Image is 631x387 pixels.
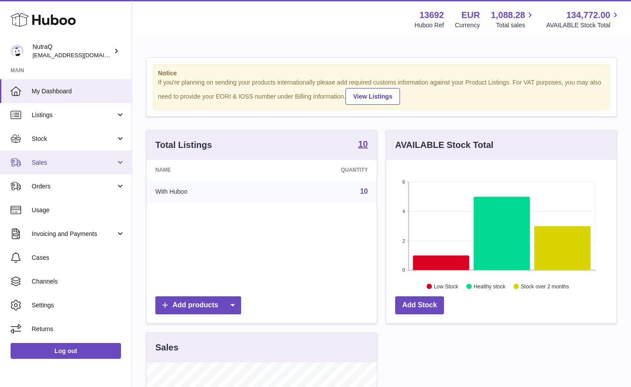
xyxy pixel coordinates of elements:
span: My Dashboard [32,87,125,96]
th: Name [147,160,268,180]
text: Healthy stock [473,283,506,289]
strong: Notice [158,69,605,77]
h3: Sales [155,342,178,354]
div: Huboo Ref [415,21,444,29]
span: Channels [32,277,125,286]
text: Low Stock [434,283,459,289]
text: 4 [402,209,405,214]
a: 10 [358,140,368,150]
text: Stock over 2 months [521,283,569,289]
span: Stock [32,135,116,143]
span: Cases [32,254,125,262]
h3: Total Listings [155,139,212,151]
div: If you're planning on sending your products internationally please add required customs informati... [158,78,605,105]
span: Settings [32,301,125,310]
span: AVAILABLE Stock Total [546,21,620,29]
span: Listings [32,111,116,119]
strong: 10 [358,140,368,148]
a: 10 [360,188,368,195]
a: Add products [155,296,241,314]
a: View Listings [345,88,400,105]
div: Currency [455,21,480,29]
strong: EUR [461,9,480,21]
td: With Huboo [147,180,268,203]
text: 2 [402,238,405,243]
span: Sales [32,158,116,167]
th: Quantity [268,160,377,180]
div: NutraQ [33,43,112,59]
a: Log out [11,343,121,359]
text: 0 [402,267,405,273]
a: 134,772.00 AVAILABLE Stock Total [546,9,620,29]
a: 1,088.28 Total sales [491,9,536,29]
a: Add Stock [395,296,444,314]
strong: 13692 [419,9,444,21]
span: Returns [32,325,125,333]
span: Invoicing and Payments [32,230,116,238]
span: Total sales [496,21,535,29]
span: 1,088.28 [491,9,525,21]
span: [EMAIL_ADDRESS][DOMAIN_NAME] [33,52,129,59]
h3: AVAILABLE Stock Total [395,139,493,151]
span: Usage [32,206,125,214]
span: Orders [32,182,116,191]
span: 134,772.00 [566,9,610,21]
img: log@nutraq.com [11,44,24,58]
text: 6 [402,179,405,184]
